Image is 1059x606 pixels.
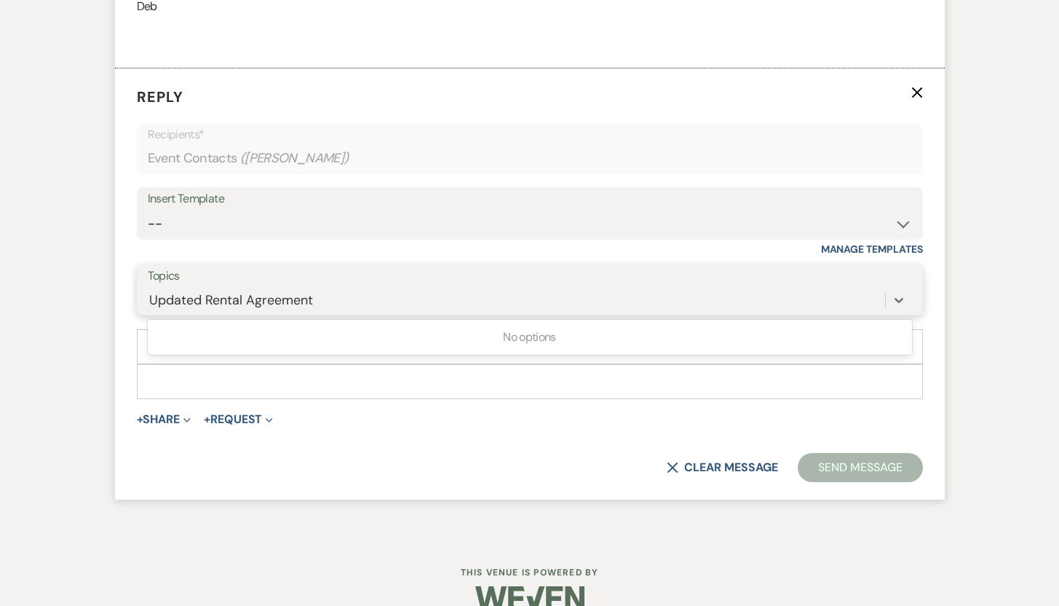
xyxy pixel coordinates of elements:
p: Recipients* [148,125,912,144]
span: ( [PERSON_NAME] ) [240,149,349,168]
span: Reply [137,87,183,106]
label: Topics [148,266,912,287]
button: Clear message [667,462,777,473]
div: Event Contacts [148,144,912,173]
span: + [204,414,210,425]
button: Request [204,414,273,425]
button: Share [137,414,191,425]
div: Insert Template [148,189,912,210]
a: Manage Templates [821,243,923,256]
button: Send Message [798,453,922,482]
span: + [137,414,143,425]
div: No options [148,323,912,352]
